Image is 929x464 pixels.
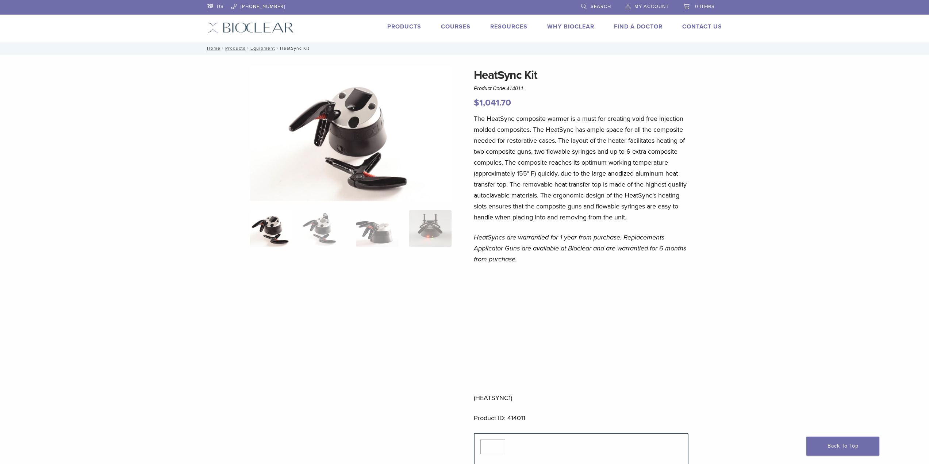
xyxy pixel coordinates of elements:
[409,210,451,247] img: HeatSync Kit - Image 4
[250,46,275,51] a: Equipment
[490,23,527,30] a: Resources
[474,113,688,223] p: The HeatSync composite warmer is a must for creating void free injection molded composites. The H...
[695,4,715,9] span: 0 items
[356,210,398,247] img: HeatSync Kit - Image 3
[591,4,611,9] span: Search
[547,23,594,30] a: Why Bioclear
[474,97,479,108] span: $
[682,23,722,30] a: Contact Us
[474,274,688,403] p: (HEATSYNC1)
[225,46,246,51] a: Products
[614,23,663,30] a: Find A Doctor
[474,85,523,91] span: Product Code:
[250,210,292,247] img: HeatSync-Kit-4-324x324.jpg
[507,85,524,91] span: 414011
[303,210,345,247] img: HeatSync Kit - Image 2
[387,23,421,30] a: Products
[207,22,294,33] img: Bioclear
[275,46,280,50] span: /
[250,66,452,201] img: HeatSync Kit-4
[474,233,686,263] em: HeatSyncs are warrantied for 1 year from purchase. Replacements Applicator Guns are available at ...
[474,66,688,84] h1: HeatSync Kit
[205,46,220,51] a: Home
[474,97,511,108] bdi: 1,041.70
[220,46,225,50] span: /
[246,46,250,50] span: /
[202,42,728,55] nav: HeatSync Kit
[441,23,471,30] a: Courses
[806,437,879,456] a: Back To Top
[634,4,669,9] span: My Account
[474,413,688,423] p: Product ID: 414011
